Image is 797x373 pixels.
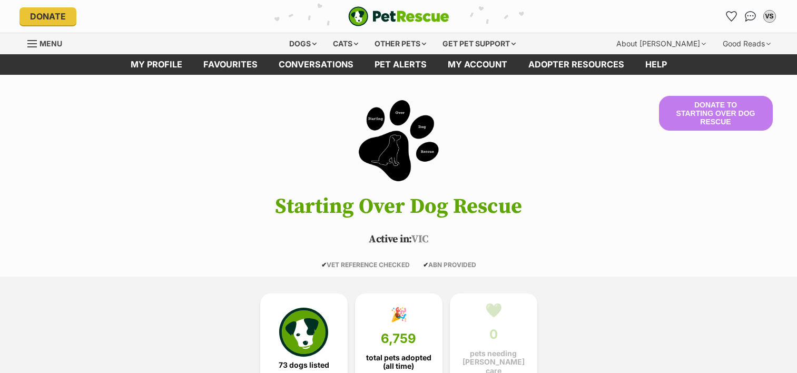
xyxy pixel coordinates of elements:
span: 73 dogs listed [279,361,329,369]
icon: ✔ [321,261,327,269]
a: Donate [19,7,76,25]
div: Cats [326,33,366,54]
div: 💚 [485,302,502,318]
h1: Starting Over Dog Rescue [12,195,786,218]
div: Get pet support [435,33,523,54]
button: My account [761,8,778,25]
a: Favourites [193,54,268,75]
a: Help [635,54,677,75]
span: 0 [489,327,498,342]
span: Menu [40,39,62,48]
div: 🎉 [390,307,407,322]
img: petrescue-icon-eee76f85a60ef55c4a1927667547b313a7c0e82042636edf73dce9c88f694885.svg [279,308,328,356]
a: Pet alerts [364,54,437,75]
div: VS [764,11,775,22]
a: Favourites [723,8,740,25]
div: Dogs [282,33,324,54]
span: ABN PROVIDED [423,261,476,269]
div: About [PERSON_NAME] [609,33,713,54]
img: chat-41dd97257d64d25036548639549fe6c8038ab92f7586957e7f3b1b290dea8141.svg [745,11,756,22]
a: Conversations [742,8,759,25]
a: Adopter resources [518,54,635,75]
a: PetRescue [348,6,449,26]
span: VET REFERENCE CHECKED [321,261,410,269]
a: My profile [120,54,193,75]
img: Starting Over Dog Rescue [338,96,458,185]
a: Menu [27,33,70,52]
ul: Account quick links [723,8,778,25]
icon: ✔ [423,261,428,269]
span: 6,759 [381,331,416,346]
a: conversations [268,54,364,75]
div: Good Reads [715,33,778,54]
span: Active in: [369,233,411,246]
span: total pets adopted (all time) [364,354,434,370]
a: My account [437,54,518,75]
p: VIC [12,232,786,248]
img: logo-e224e6f780fb5917bec1dbf3a21bbac754714ae5b6737aabdf751b685950b380.svg [348,6,449,26]
div: Other pets [367,33,434,54]
button: Donate to Starting Over Dog Rescue [659,96,773,131]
